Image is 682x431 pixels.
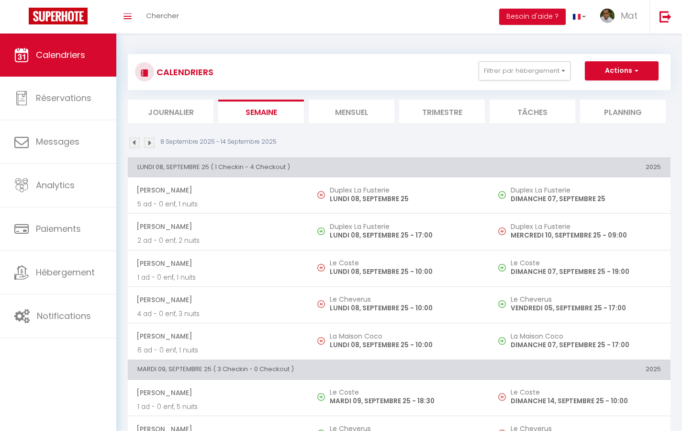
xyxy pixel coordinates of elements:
[330,194,480,204] p: LUNDI 08, SEPTEMBRE 25
[585,61,659,80] button: Actions
[490,158,671,177] th: 2025
[511,340,661,350] p: DIMANCHE 07, SEPTEMBRE 25 - 17:00
[136,384,299,402] span: [PERSON_NAME]
[136,291,299,309] span: [PERSON_NAME]
[498,227,506,235] img: NO IMAGE
[136,217,299,236] span: [PERSON_NAME]
[399,100,485,123] li: Trimestre
[137,309,299,319] p: 4 ad - 0 enf, 3 nuits
[330,332,480,340] h5: La Maison Coco
[511,388,661,396] h5: Le Coste
[128,158,490,177] th: LUNDI 08, SEPTEMBRE 25 ( 1 Checkin - 4 Checkout )
[36,266,95,278] span: Hébergement
[511,267,661,277] p: DIMANCHE 07, SEPTEMBRE 25 - 19:00
[137,345,299,355] p: 6 ad - 0 enf, 1 nuits
[580,100,666,123] li: Planning
[499,9,566,25] button: Besoin d'aide ?
[36,92,91,104] span: Réservations
[498,393,506,401] img: NO IMAGE
[511,259,661,267] h5: Le Coste
[137,236,299,246] p: 2 ad - 0 enf, 2 nuits
[29,8,88,24] img: Super Booking
[218,100,304,123] li: Semaine
[36,223,81,235] span: Paiements
[137,199,299,209] p: 5 ad - 0 enf, 1 nuits
[479,61,570,80] button: Filtrer par hébergement
[330,340,480,350] p: LUNDI 08, SEPTEMBRE 25 - 10:00
[146,11,179,21] span: Chercher
[330,396,480,406] p: MARDI 09, SEPTEMBRE 25 - 18:30
[511,295,661,303] h5: Le Cheverus
[330,303,480,313] p: LUNDI 08, SEPTEMBRE 25 - 10:00
[128,100,213,123] li: Journalier
[317,337,325,345] img: NO IMAGE
[490,360,671,379] th: 2025
[600,9,615,23] img: ...
[317,191,325,199] img: NO IMAGE
[330,388,480,396] h5: Le Coste
[511,194,661,204] p: DIMANCHE 07, SEPTEMBRE 25
[511,186,661,194] h5: Duplex La Fusterie
[511,396,661,406] p: DIMANCHE 14, SEPTEMBRE 25 - 10:00
[511,303,661,313] p: VENDREDI 05, SEPTEMBRE 25 - 17:00
[498,264,506,272] img: NO IMAGE
[498,191,506,199] img: NO IMAGE
[511,223,661,230] h5: Duplex La Fusterie
[621,10,637,22] span: Mat
[330,267,480,277] p: LUNDI 08, SEPTEMBRE 25 - 10:00
[330,186,480,194] h5: Duplex La Fusterie
[317,300,325,308] img: NO IMAGE
[330,295,480,303] h5: Le Cheverus
[37,310,91,322] span: Notifications
[317,264,325,272] img: NO IMAGE
[498,300,506,308] img: NO IMAGE
[154,61,213,83] h3: CALENDRIERS
[36,179,75,191] span: Analytics
[330,259,480,267] h5: Le Coste
[137,272,299,283] p: 1 ad - 0 enf, 1 nuits
[498,337,506,345] img: NO IMAGE
[511,230,661,240] p: MERCREDI 10, SEPTEMBRE 25 - 09:00
[330,223,480,230] h5: Duplex La Fusterie
[511,332,661,340] h5: La Maison Coco
[137,402,299,412] p: 1 ad - 0 enf, 5 nuits
[36,136,79,147] span: Messages
[330,230,480,240] p: LUNDI 08, SEPTEMBRE 25 - 17:00
[8,4,36,33] button: Ouvrir le widget de chat LiveChat
[36,49,85,61] span: Calendriers
[660,11,671,23] img: logout
[136,254,299,272] span: [PERSON_NAME]
[309,100,394,123] li: Mensuel
[136,181,299,199] span: [PERSON_NAME]
[160,137,277,147] p: 8 Septembre 2025 - 14 Septembre 2025
[128,360,490,379] th: MARDI 09, SEPTEMBRE 25 ( 3 Checkin - 0 Checkout )
[136,327,299,345] span: [PERSON_NAME]
[490,100,575,123] li: Tâches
